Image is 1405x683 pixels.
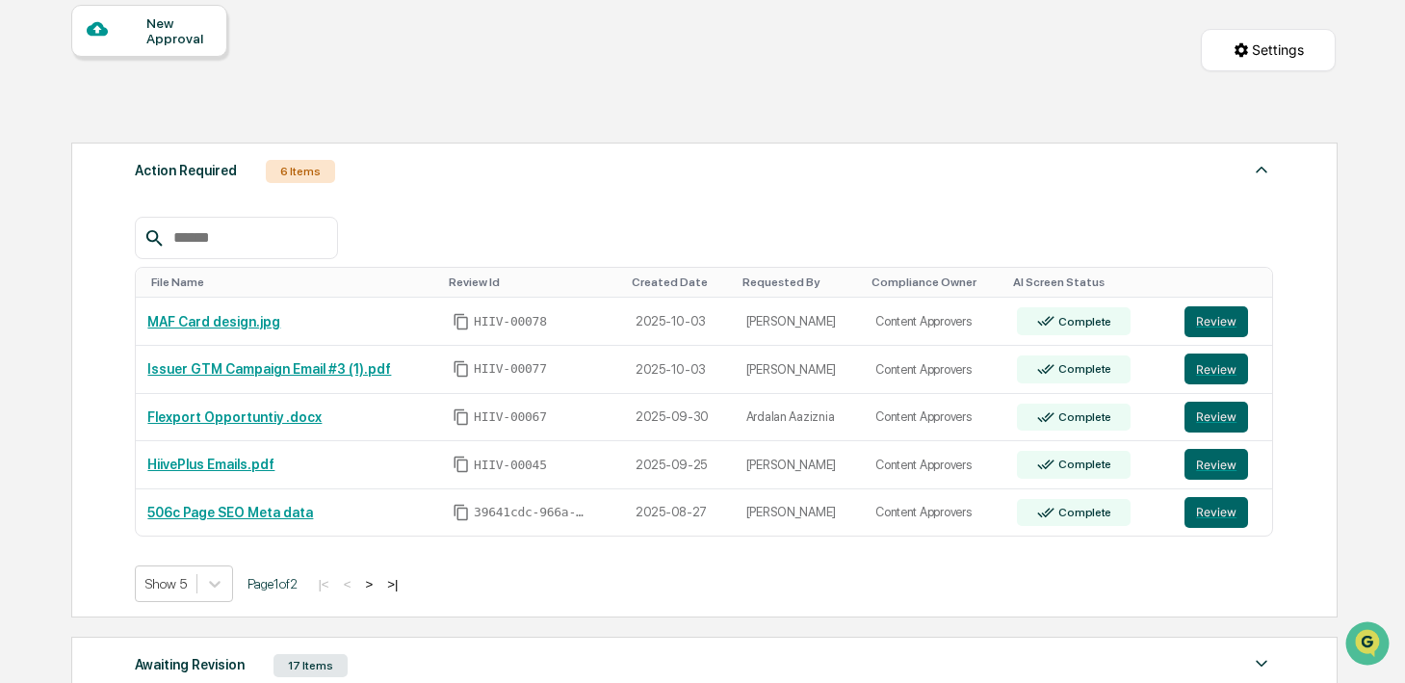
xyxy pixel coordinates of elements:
img: caret [1250,652,1273,675]
img: 1746055101610-c473b297-6a78-478c-a979-82029cc54cd1 [19,147,54,182]
span: HIIV-00077 [474,361,547,377]
a: Review [1184,449,1261,480]
div: Complete [1054,458,1111,471]
td: [PERSON_NAME] [735,346,864,394]
button: >| [381,576,403,592]
td: Content Approvers [864,441,1005,489]
span: Data Lookup [39,279,121,299]
td: Content Approvers [864,394,1005,442]
button: Review [1184,402,1248,433]
span: HIIV-00067 [474,409,547,425]
div: We're available if you need us! [65,167,244,182]
div: 🔎 [19,281,35,297]
button: < [338,576,357,592]
div: Toggle SortBy [632,276,727,289]
div: Complete [1054,362,1111,376]
a: Review [1184,402,1261,433]
div: Awaiting Revision [135,652,245,677]
span: HIIV-00045 [474,458,547,473]
button: |< [312,576,334,592]
div: Complete [1054,315,1111,328]
div: Complete [1054,410,1111,424]
div: Toggle SortBy [449,276,616,289]
div: Toggle SortBy [1188,276,1264,289]
a: HiivePlus Emails.pdf [147,457,274,472]
span: Copy Id [453,313,470,330]
td: 2025-08-27 [624,489,735,537]
span: Copy Id [453,456,470,473]
td: Content Approvers [864,298,1005,346]
iframe: Open customer support [1343,619,1395,671]
a: Review [1184,497,1261,528]
td: [PERSON_NAME] [735,489,864,537]
td: 2025-10-03 [624,298,735,346]
div: 17 Items [273,654,348,677]
td: Ardalan Aaziznia [735,394,864,442]
div: Complete [1054,506,1111,519]
button: Review [1184,354,1248,384]
div: Start new chat [65,147,316,167]
button: Start new chat [327,153,351,176]
td: 2025-09-25 [624,441,735,489]
span: Pylon [192,327,233,341]
td: Content Approvers [864,346,1005,394]
p: How can we help? [19,40,351,71]
span: Copy Id [453,360,470,378]
span: Preclearance [39,243,124,262]
div: Toggle SortBy [872,276,998,289]
div: Toggle SortBy [151,276,433,289]
div: 🖐️ [19,245,35,260]
div: Toggle SortBy [742,276,856,289]
a: 🖐️Preclearance [12,235,132,270]
span: Copy Id [453,408,470,426]
a: 506c Page SEO Meta data [147,505,313,520]
a: Review [1184,354,1261,384]
a: Powered byPylon [136,326,233,341]
td: [PERSON_NAME] [735,441,864,489]
a: Review [1184,306,1261,337]
span: Attestations [159,243,239,262]
td: Content Approvers [864,489,1005,537]
img: caret [1250,158,1273,181]
div: Action Required [135,158,237,183]
a: MAF Card design.jpg [147,314,280,329]
a: 🔎Data Lookup [12,272,129,306]
button: > [359,576,378,592]
a: 🗄️Attestations [132,235,247,270]
button: Settings [1201,29,1336,71]
a: Issuer GTM Campaign Email #3 (1).pdf [147,361,391,377]
div: Toggle SortBy [1013,276,1165,289]
div: 🗄️ [140,245,155,260]
div: New Approval [146,15,211,46]
button: Review [1184,497,1248,528]
span: 39641cdc-966a-4e65-879f-2a6a777944d8 [474,505,589,520]
td: 2025-09-30 [624,394,735,442]
a: Flexport Opportuntiy .docx [147,409,322,425]
span: HIIV-00078 [474,314,547,329]
span: Page 1 of 2 [247,576,298,591]
td: 2025-10-03 [624,346,735,394]
button: Review [1184,449,1248,480]
div: 6 Items [266,160,335,183]
td: [PERSON_NAME] [735,298,864,346]
span: Copy Id [453,504,470,521]
button: Review [1184,306,1248,337]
